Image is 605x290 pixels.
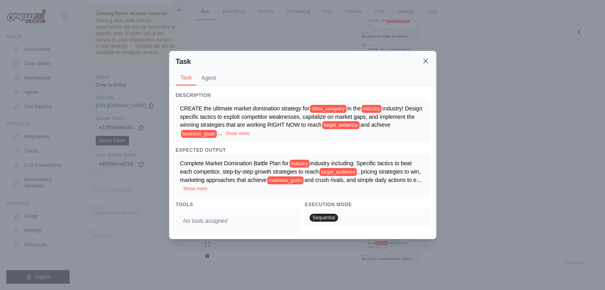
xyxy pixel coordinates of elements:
[180,160,412,175] span: industry including: Specific tactics to beat each competitor, step-by-step growth strategies to r...
[180,159,425,193] div: ...
[322,121,360,129] span: target_audience
[176,201,300,208] h3: Tools
[362,105,381,113] span: industry
[176,147,430,153] h3: Expected Output
[180,105,422,128] span: industry! Design specific tactics to exploit competitor weaknesses, capitalize on market gaps, an...
[267,176,303,184] span: business_goals
[290,160,309,168] span: industry
[360,122,391,128] span: and achieve
[310,105,346,113] span: client_company
[305,201,430,208] h3: Execution Mode
[309,214,338,222] span: Sequential
[180,160,289,166] span: Complete Market Domination Battle Plan for
[196,70,221,85] button: Agent
[319,168,357,176] span: target_audience
[347,105,361,112] span: in the
[176,92,430,99] h3: Description
[226,130,250,137] button: Show more
[183,186,208,192] button: Show more
[304,177,416,183] span: and crush rivals, and simple daily actions to e
[180,104,425,138] div: ...
[176,70,197,85] button: Task
[180,105,309,112] span: CREATE the ultimate market domination strategy for
[180,214,231,228] span: No tools assigned
[181,130,217,138] span: business_goals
